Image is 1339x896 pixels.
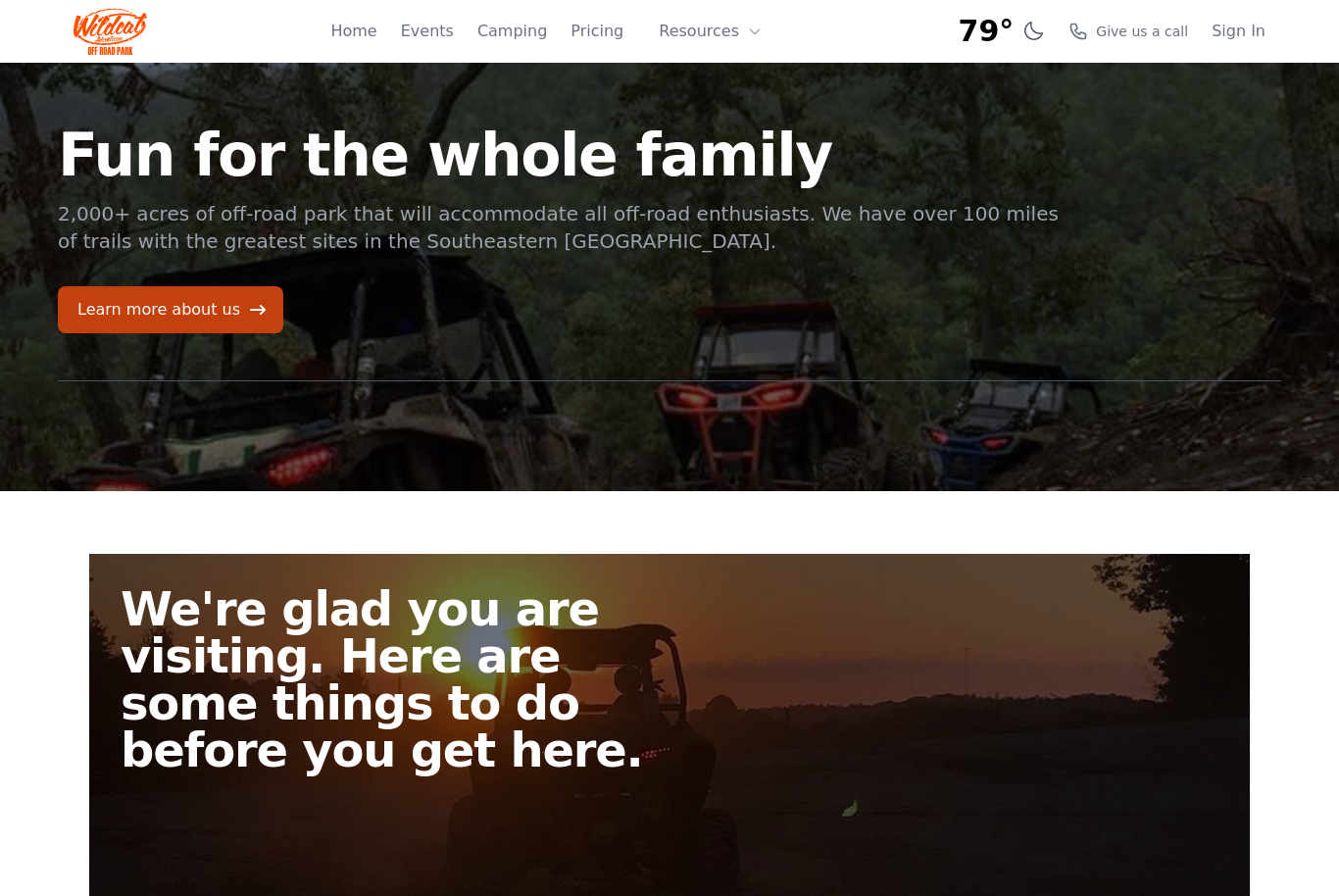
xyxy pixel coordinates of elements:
[401,20,454,43] a: Events
[74,8,147,55] img: Wildcat Logo
[1212,20,1265,43] a: Sign In
[959,14,1015,49] span: 79°
[570,20,623,43] a: Pricing
[1068,22,1188,41] a: Give us a call
[477,20,547,43] a: Camping
[1096,22,1188,41] span: Give us a call
[121,585,685,773] h2: We're glad you are visiting. Here are some things to do before you get here.
[330,20,376,43] a: Home
[58,200,1062,255] p: 2,000+ acres of off-road park that will accommodate all off-road enthusiasts. We have over 100 mi...
[58,125,1062,184] h1: Fun for the whole family
[58,286,283,333] a: Learn more about us
[647,12,774,51] button: Resources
